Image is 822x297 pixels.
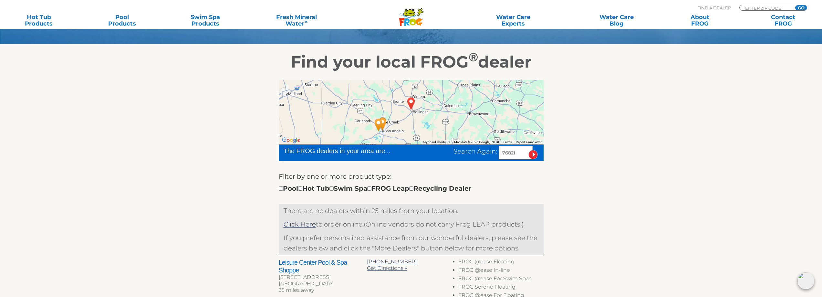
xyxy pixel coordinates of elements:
[751,14,816,27] a: ContactFROG
[284,146,414,156] div: The FROG dealers in your area are...
[367,265,407,271] a: Get Directions »
[284,206,539,216] p: There are no dealers within 25 miles from your location.
[422,140,450,144] button: Keyboard shortcuts
[668,14,732,27] a: AboutFROG
[279,281,367,287] div: [GEOGRAPHIC_DATA]
[279,183,472,194] div: Pool Hot Tub Swim Spa FROG Leap Recycling Dealer
[458,275,543,284] li: FROG @ease For Swim Spas
[744,5,788,11] input: Zip Code Form
[797,272,814,289] img: openIcon
[280,136,302,144] img: Google
[279,259,367,274] h2: Leisure Center Pool & Spa Shoppe
[280,136,302,144] a: Open this area in Google Maps (opens a new window)
[528,150,538,159] input: Submit
[454,140,499,144] span: Map data ©2025 Google, INEGI
[458,259,543,267] li: FROG @ease Floating
[284,233,539,253] p: If you prefer personalized assistance from our wonderful dealers, please see the dealers below an...
[284,220,316,228] a: Click Here
[697,5,731,11] p: Find A Dealer
[404,95,419,112] div: BALLINGER, TX 76821
[458,284,543,292] li: FROG Serene Floating
[453,147,497,155] span: Search Again:
[469,50,478,64] sup: ®
[461,14,566,27] a: Water CareExperts
[375,115,390,133] div: Hill Pools & Spas - 35 miles away.
[6,14,71,27] a: Hot TubProducts
[458,267,543,275] li: FROG @ease In-line
[279,274,367,281] div: [STREET_ADDRESS]
[173,14,237,27] a: Swim SpaProducts
[279,171,391,182] label: Filter by one or more product type:
[516,140,542,144] a: Report a map error
[795,5,807,10] input: GO
[279,287,314,293] span: 35 miles away
[371,116,386,133] div: Leslie's Poolmart, Inc. # 740 - 39 miles away.
[503,140,512,144] a: Terms (opens in new tab)
[90,14,154,27] a: PoolProducts
[213,52,610,72] h2: Find your local FROG dealer
[375,115,390,132] div: Leisure Center Pool & Spa Shoppe - 35 miles away.
[584,14,649,27] a: Water CareBlog
[284,219,539,229] p: (Online vendors do not carry Frog LEAP products.)
[284,220,364,228] span: to order online.
[256,14,337,27] a: Fresh MineralWater∞
[304,19,307,24] sup: ∞
[367,259,417,265] a: [PHONE_NUMBER]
